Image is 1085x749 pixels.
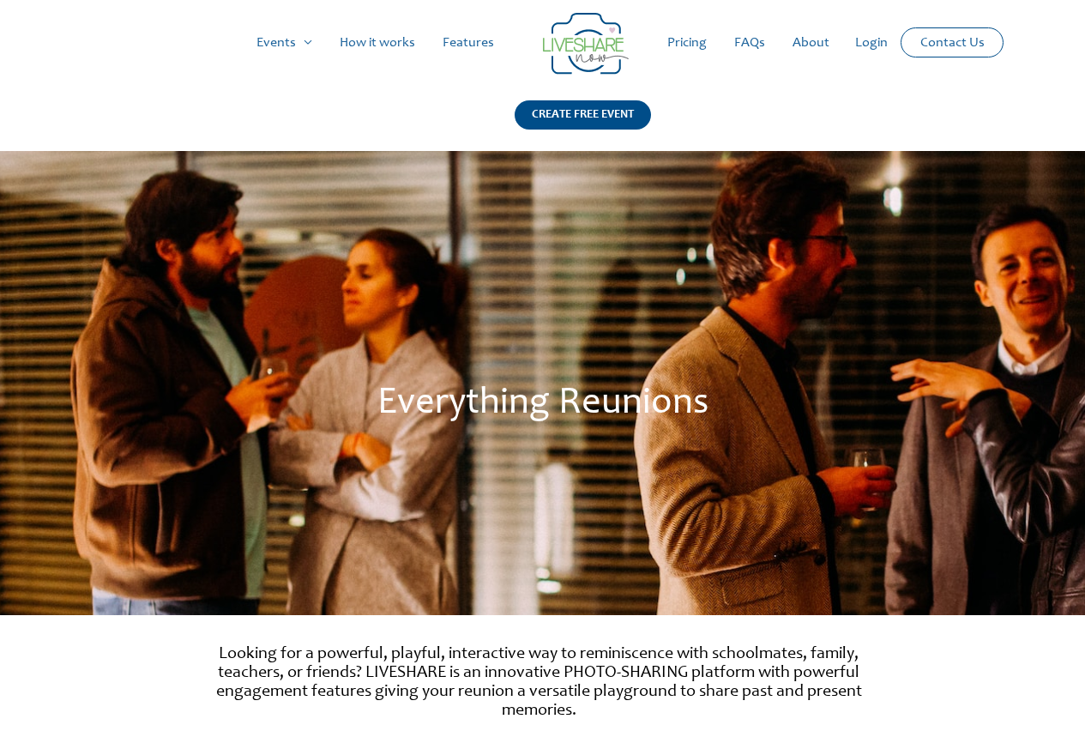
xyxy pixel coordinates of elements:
[243,15,326,70] a: Events
[515,100,651,151] a: CREATE FREE EVENT
[841,15,901,70] a: Login
[30,15,1055,70] nav: Site Navigation
[429,15,508,70] a: Features
[207,645,871,721] p: Looking for a powerful, playful, interactive way to reminiscence with schoolmates, family, teache...
[907,28,998,57] a: Contact Us
[779,15,843,70] a: About
[377,385,708,423] span: Everything Reunions
[543,13,629,75] img: LiveShare logo - Capture & Share Event Memories
[515,100,651,130] div: CREATE FREE EVENT
[326,15,429,70] a: How it works
[654,15,720,70] a: Pricing
[720,15,779,70] a: FAQs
